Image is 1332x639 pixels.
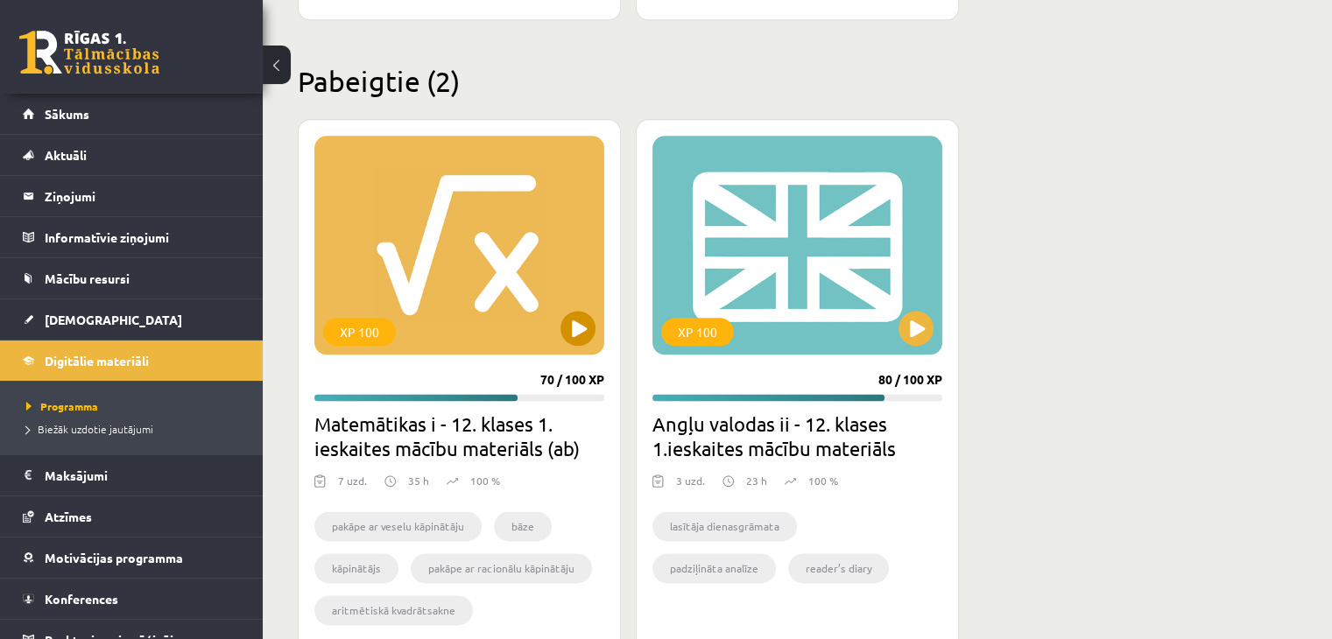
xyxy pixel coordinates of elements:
span: Programma [26,399,98,413]
h2: Pabeigtie (2) [298,64,1297,98]
li: pakāpe ar veselu kāpinātāju [314,511,482,541]
div: XP 100 [661,318,734,346]
li: kāpinātājs [314,553,398,583]
a: Atzīmes [23,496,241,537]
span: Mācību resursi [45,270,130,286]
a: Aktuāli [23,135,241,175]
a: Programma [26,398,245,414]
a: Maksājumi [23,455,241,495]
span: Aktuāli [45,147,87,163]
p: 100 % [470,473,500,488]
div: 7 uzd. [338,473,367,499]
div: XP 100 [323,318,396,346]
p: 35 h [408,473,429,488]
h2: Angļu valodas ii - 12. klases 1.ieskaites mācību materiāls [652,411,942,460]
a: Motivācijas programma [23,537,241,578]
a: Digitālie materiāli [23,341,241,381]
li: bāze [494,511,552,541]
li: lasītāja dienasgrāmata [652,511,797,541]
li: pakāpe ar racionālu kāpinātāju [411,553,592,583]
span: Motivācijas programma [45,550,183,565]
li: aritmētiskā kvadrātsakne [314,595,473,625]
a: [DEMOGRAPHIC_DATA] [23,299,241,340]
span: Biežāk uzdotie jautājumi [26,422,153,436]
p: 23 h [746,473,767,488]
legend: Maksājumi [45,455,241,495]
div: 3 uzd. [676,473,705,499]
a: Ziņojumi [23,176,241,216]
li: padziļināta analīze [652,553,776,583]
h2: Matemātikas i - 12. klases 1. ieskaites mācību materiāls (ab) [314,411,604,460]
a: Biežāk uzdotie jautājumi [26,421,245,437]
a: Konferences [23,579,241,619]
span: Konferences [45,591,118,607]
a: Informatīvie ziņojumi [23,217,241,257]
a: Mācību resursi [23,258,241,298]
a: Rīgas 1. Tālmācības vidusskola [19,31,159,74]
a: Sākums [23,94,241,134]
span: Atzīmes [45,509,92,524]
p: 100 % [808,473,838,488]
li: reader’s diary [788,553,889,583]
span: [DEMOGRAPHIC_DATA] [45,312,182,327]
legend: Ziņojumi [45,176,241,216]
span: Digitālie materiāli [45,353,149,369]
legend: Informatīvie ziņojumi [45,217,241,257]
span: Sākums [45,106,89,122]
